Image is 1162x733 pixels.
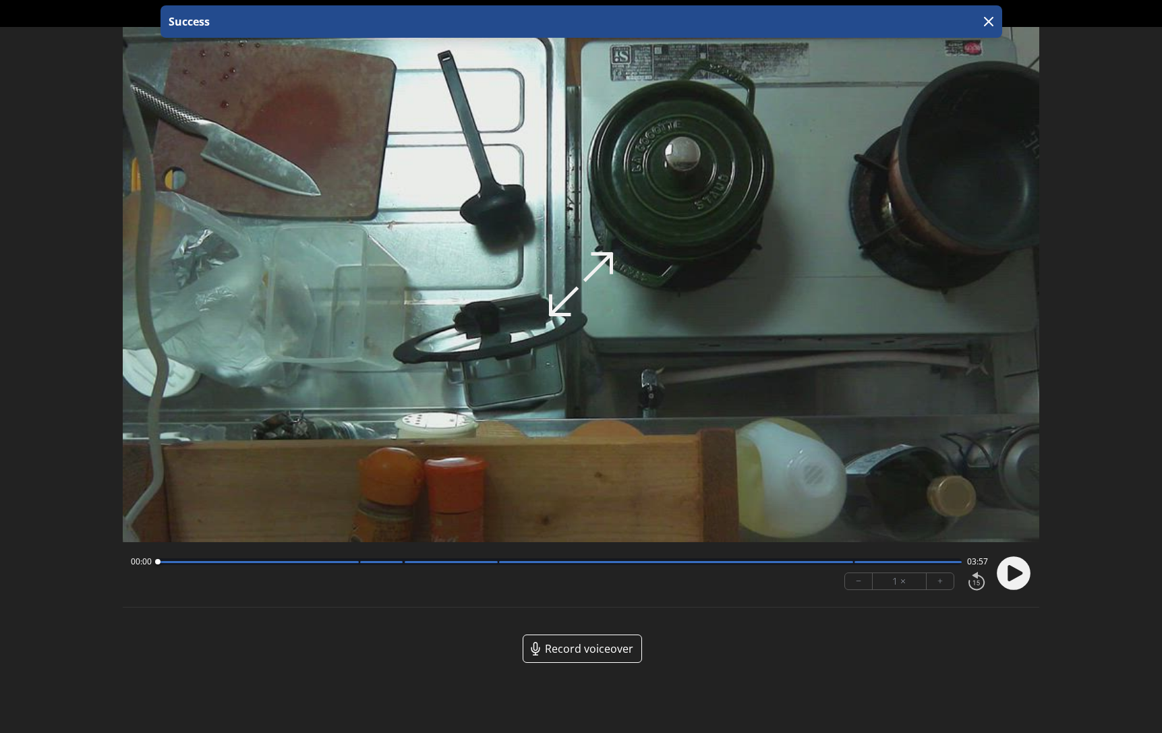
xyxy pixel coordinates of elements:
button: + [927,573,954,589]
span: 03:57 [967,556,988,567]
p: Success [166,13,210,30]
span: 00:00 [131,556,152,567]
a: Record voiceover [523,635,642,663]
button: − [845,573,873,589]
span: Record voiceover [545,641,633,657]
div: 1 × [873,573,927,589]
a: 00:10:56 [556,4,607,24]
